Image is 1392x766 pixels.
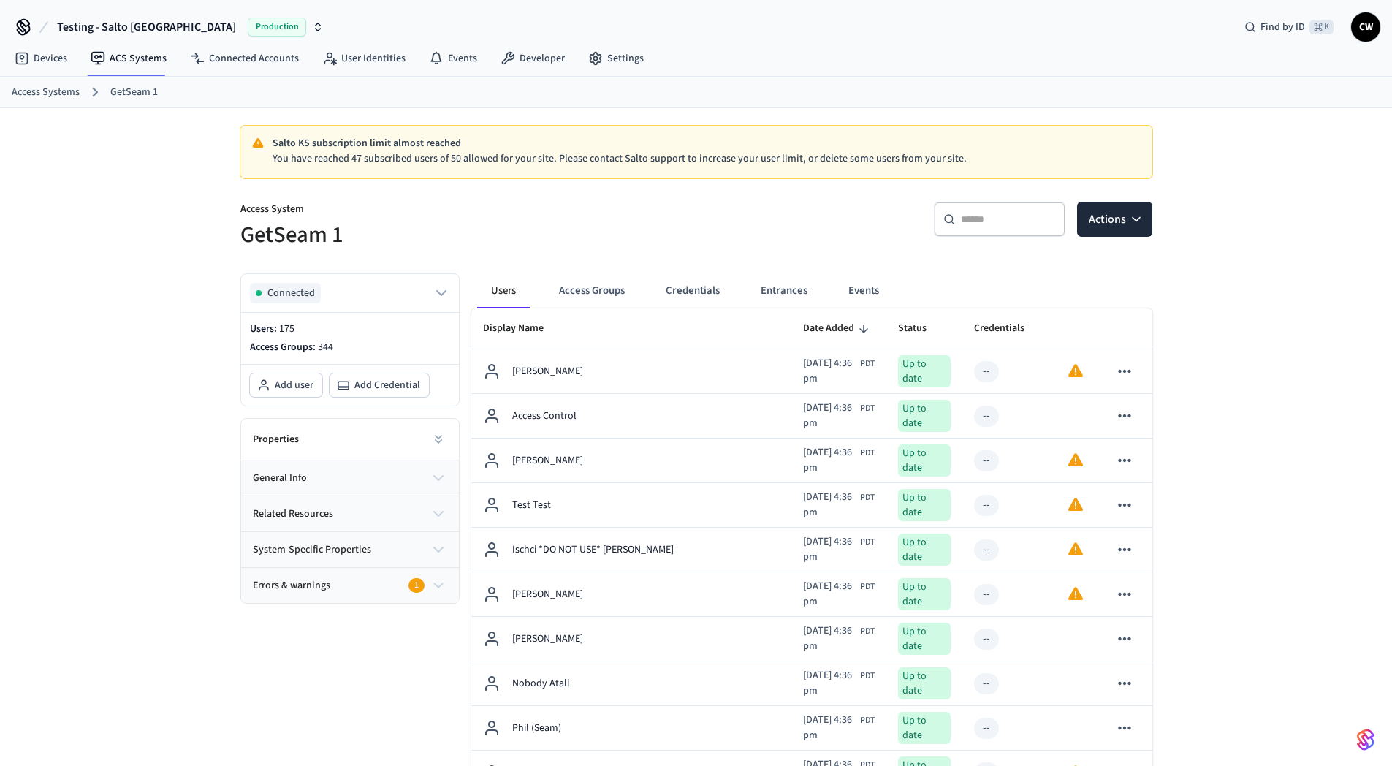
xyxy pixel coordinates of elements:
[860,670,875,683] span: PDT
[577,45,655,72] a: Settings
[311,45,417,72] a: User Identities
[547,273,636,308] button: Access Groups
[241,496,459,531] button: related resources
[3,45,79,72] a: Devices
[1353,14,1379,40] span: CW
[253,578,330,594] span: Errors & warnings
[898,712,951,744] div: Up to date
[803,401,875,431] div: America/Los_Angeles
[803,534,858,565] span: [DATE] 4:36 pm
[512,453,583,469] p: [PERSON_NAME]
[983,409,990,424] div: --
[12,85,80,100] a: Access Systems
[241,460,459,496] button: general info
[253,432,299,447] h2: Properties
[1309,20,1334,34] span: ⌘ K
[860,357,875,371] span: PDT
[837,273,891,308] button: Events
[250,340,450,355] p: Access Groups:
[279,322,294,336] span: 175
[983,676,990,691] div: --
[512,409,577,424] p: Access Control
[803,668,858,699] span: [DATE] 4:36 pm
[898,667,951,699] div: Up to date
[983,364,990,379] div: --
[803,668,875,699] div: America/Los_Angeles
[477,273,530,308] button: Users
[898,578,951,610] div: Up to date
[354,378,420,393] span: Add Credential
[417,45,489,72] a: Events
[408,578,425,593] div: 1
[803,713,858,743] span: [DATE] 4:36 pm
[974,317,1043,340] span: Credentials
[803,445,875,476] div: America/Los_Angeles
[654,273,731,308] button: Credentials
[512,364,583,379] p: [PERSON_NAME]
[803,445,858,476] span: [DATE] 4:36 pm
[250,283,450,303] button: Connected
[178,45,311,72] a: Connected Accounts
[512,587,583,602] p: [PERSON_NAME]
[983,498,990,513] div: --
[512,632,583,647] p: [PERSON_NAME]
[1260,20,1305,34] span: Find by ID
[275,378,313,393] span: Add user
[983,721,990,736] div: --
[57,18,236,36] span: Testing - Salto [GEOGRAPHIC_DATA]
[898,534,951,566] div: Up to date
[512,542,674,558] p: Ischci *DO NOT USE* [PERSON_NAME]
[241,532,459,567] button: system-specific properties
[253,471,307,486] span: general info
[860,491,875,504] span: PDT
[803,356,875,387] div: America/Los_Angeles
[803,401,858,431] span: [DATE] 4:36 pm
[240,220,688,250] h5: GetSeam 1
[110,85,158,100] a: GetSeam 1
[248,18,306,37] span: Production
[983,632,990,647] div: --
[483,317,563,340] span: Display Name
[1357,728,1374,751] img: SeamLogoGradient.69752ec5.svg
[803,579,858,610] span: [DATE] 4:36 pm
[1233,14,1345,40] div: Find by ID⌘ K
[803,490,858,520] span: [DATE] 4:36 pm
[860,402,875,415] span: PDT
[803,534,875,565] div: America/Los_Angeles
[330,373,429,397] button: Add Credential
[250,322,450,337] p: Users:
[253,542,371,558] span: system-specific properties
[240,202,688,220] p: Access System
[860,625,875,638] span: PDT
[273,151,1141,167] p: You have reached 47 subscribed users of 50 allowed for your site. Please contact Salto support to...
[250,373,322,397] button: Add user
[898,444,951,477] div: Up to date
[983,587,990,602] div: --
[1351,12,1380,42] button: CW
[273,136,1141,151] p: Salto KS subscription limit almost reached
[860,714,875,727] span: PDT
[803,317,873,340] span: Date Added
[512,721,561,736] p: Phil (Seam)
[803,623,875,654] div: America/Los_Angeles
[983,542,990,558] div: --
[1077,202,1152,237] button: Actions
[489,45,577,72] a: Developer
[860,447,875,460] span: PDT
[898,400,951,432] div: Up to date
[983,453,990,469] div: --
[860,580,875,594] span: PDT
[241,568,459,603] button: Errors & warnings1
[860,536,875,549] span: PDT
[749,273,819,308] button: Entrances
[898,355,951,387] div: Up to date
[512,498,551,513] p: Test Test
[803,713,875,743] div: America/Los_Angeles
[512,676,570,691] p: Nobody Atall
[898,623,951,655] div: Up to date
[253,507,333,522] span: related resources
[803,490,875,520] div: America/Los_Angeles
[803,356,858,387] span: [DATE] 4:36 pm
[803,623,858,654] span: [DATE] 4:36 pm
[79,45,178,72] a: ACS Systems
